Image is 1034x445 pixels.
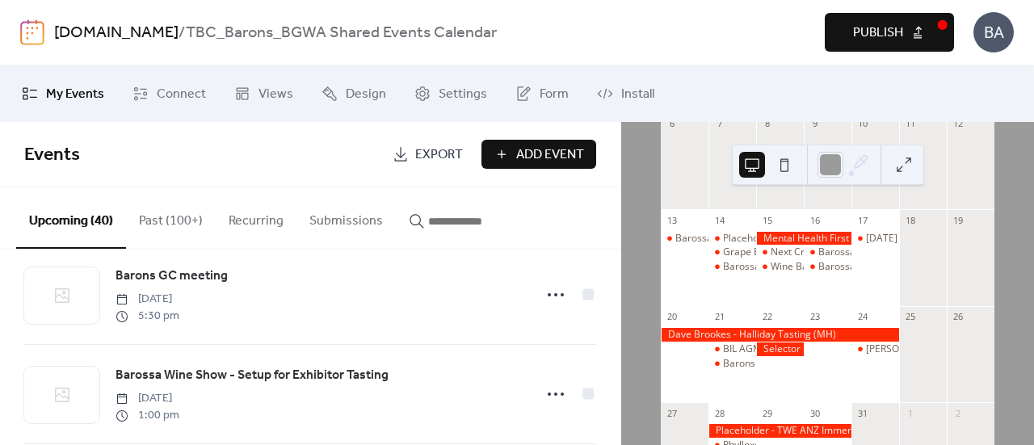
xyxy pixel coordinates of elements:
span: Install [621,85,654,104]
div: 19 [952,214,964,226]
button: Past (100+) [126,187,216,247]
div: Dave Brookes - Halliday Tasting (MH) [661,328,899,342]
div: Barossa Co-Op Investor Briefing (MH) [723,260,893,274]
div: 27 [666,407,678,419]
a: [DOMAIN_NAME] [54,18,179,48]
div: Wine Barossa Committee Meeting (MH) [756,260,804,274]
a: Barons GC meeting [116,266,228,287]
div: 10 [856,118,868,130]
div: Barossa Farmers Market AGM (MH) [675,232,838,246]
img: logo [20,19,44,45]
div: 23 [809,311,821,323]
button: Add Event [481,140,596,169]
a: Views [222,72,305,115]
div: Wine Barossa Committee Meeting (MH) [771,260,950,274]
div: 24 [856,311,868,323]
div: Friday Lunch Club [851,232,899,246]
button: Publish [825,13,954,52]
div: BIL AGM (MH) [708,342,756,356]
div: 7 [713,118,725,130]
div: BIL AGM (MH) [723,342,787,356]
span: My Events [46,85,104,104]
div: Placeholder - ATDW Masterclass (RS) [708,232,756,246]
b: TBC_Barons_BGWA Shared Events Calendar [186,18,497,48]
div: 1 [904,407,916,419]
div: 28 [713,407,725,419]
div: 15 [761,214,773,226]
div: Next Crop (NR) [771,246,838,259]
div: 22 [761,311,773,323]
span: 5:30 pm [116,308,179,325]
div: Placeholder - TWE ANZ Immersion 3-day leader course [708,424,851,438]
div: 26 [952,311,964,323]
span: [DATE] [116,390,179,407]
a: Form [503,72,581,115]
div: Barons GC meeting [708,357,756,371]
span: Barons GC meeting [116,267,228,286]
span: [DATE] [116,291,179,308]
div: 30 [809,407,821,419]
div: 29 [761,407,773,419]
a: Export [380,140,475,169]
div: 14 [713,214,725,226]
div: John Hughes & Adrian Hoffmann - Barons lunch [851,342,899,356]
div: BA [973,12,1014,52]
div: 11 [904,118,916,130]
span: Form [540,85,569,104]
div: 17 [856,214,868,226]
div: Barossa Co-Op Investor Briefing (MH) [708,260,756,274]
span: 1:00 pm [116,407,179,424]
div: [DATE] Lunch Club [866,232,949,246]
a: Connect [120,72,218,115]
div: 6 [666,118,678,130]
span: Design [346,85,386,104]
a: My Events [10,72,116,115]
b: / [179,18,186,48]
span: Settings [439,85,487,104]
button: Submissions [296,187,396,247]
div: 20 [666,311,678,323]
div: 12 [952,118,964,130]
div: 2 [952,407,964,419]
div: Grape Barossa committee meeting (NR) [708,246,756,259]
div: 18 [904,214,916,226]
div: Barossa Farmers Market AGM (MH) [661,232,708,246]
div: 21 [713,311,725,323]
div: Barons GC meeting [723,357,811,371]
span: Export [415,145,463,165]
a: Design [309,72,398,115]
span: Add Event [516,145,584,165]
span: Connect [157,85,206,104]
div: Grape Barossa committee meeting (NR) [723,246,903,259]
a: Install [585,72,666,115]
div: Mental Health First Aid Training (MH) [756,232,851,246]
div: 25 [904,311,916,323]
div: Placeholder - ATDW Masterclass ([GEOGRAPHIC_DATA]) [723,232,977,246]
div: 8 [761,118,773,130]
div: Selector Magazine Shiraz Tasting (MH) [756,342,804,356]
div: 13 [666,214,678,226]
span: Barossa Wine Show - Setup for Exhibitor Tasting [116,366,389,385]
div: Barossa Tourism Committee Meeting [804,260,851,274]
span: Views [258,85,293,104]
span: Publish [853,23,903,43]
span: Events [24,137,80,173]
a: Settings [402,72,499,115]
a: Barossa Wine Show - Setup for Exhibitor Tasting [116,365,389,386]
div: 9 [809,118,821,130]
button: Recurring [216,187,296,247]
div: 31 [856,407,868,419]
div: Barossa Circle - Capability Training (RS) [804,246,851,259]
button: Upcoming (40) [16,187,126,249]
div: Barossa Tourism Committee Meeting [818,260,987,274]
div: 16 [809,214,821,226]
div: Next Crop (NR) [756,246,804,259]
